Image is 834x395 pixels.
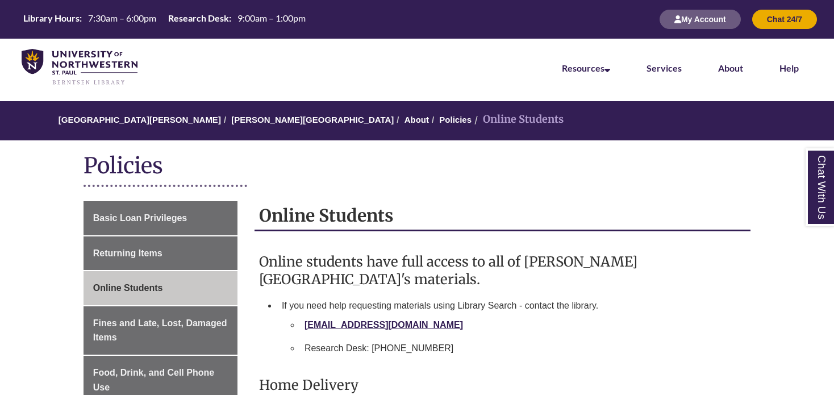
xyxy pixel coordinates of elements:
a: About [718,63,743,73]
a: Services [647,63,682,73]
a: Chat 24/7 [752,14,817,24]
a: [GEOGRAPHIC_DATA][PERSON_NAME] [59,115,221,124]
li: Online Students [472,111,564,128]
span: 7:30am – 6:00pm [88,13,156,23]
a: Hours Today [19,12,310,27]
a: Fines and Late, Lost, Damaged Items [84,306,237,355]
a: [PERSON_NAME][GEOGRAPHIC_DATA] [231,115,394,124]
h1: Policies [84,152,750,182]
a: Help [779,63,799,73]
img: UNWSP Library Logo [22,49,137,86]
button: My Account [660,10,741,29]
span: Basic Loan Privileges [93,213,187,223]
a: My Account [660,14,741,24]
a: Basic Loan Privileges [84,201,237,235]
span: 9:00am – 1:00pm [237,13,306,23]
span: Food, Drink, and Cell Phone Use [93,368,214,392]
h3: Online students have full access to all of [PERSON_NAME][GEOGRAPHIC_DATA]'s materials. [259,253,746,288]
a: Policies [439,115,472,124]
a: Returning Items [84,236,237,271]
li: If you need help requesting materials using Library Search - contact the library. [277,294,746,365]
h2: Online Students [255,201,750,231]
th: Research Desk: [164,12,233,24]
a: Resources [562,63,610,73]
h3: Home Delivery [259,376,746,394]
th: Library Hours: [19,12,84,24]
a: About [405,115,429,124]
a: [EMAIL_ADDRESS][DOMAIN_NAME] [305,320,463,330]
span: Online Students [93,283,163,293]
table: Hours Today [19,12,310,26]
button: Chat 24/7 [752,10,817,29]
span: Returning Items [93,248,162,258]
li: Research Desk: [PHONE_NUMBER] [300,336,741,360]
a: Online Students [84,271,237,305]
span: Fines and Late, Lost, Damaged Items [93,318,227,343]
